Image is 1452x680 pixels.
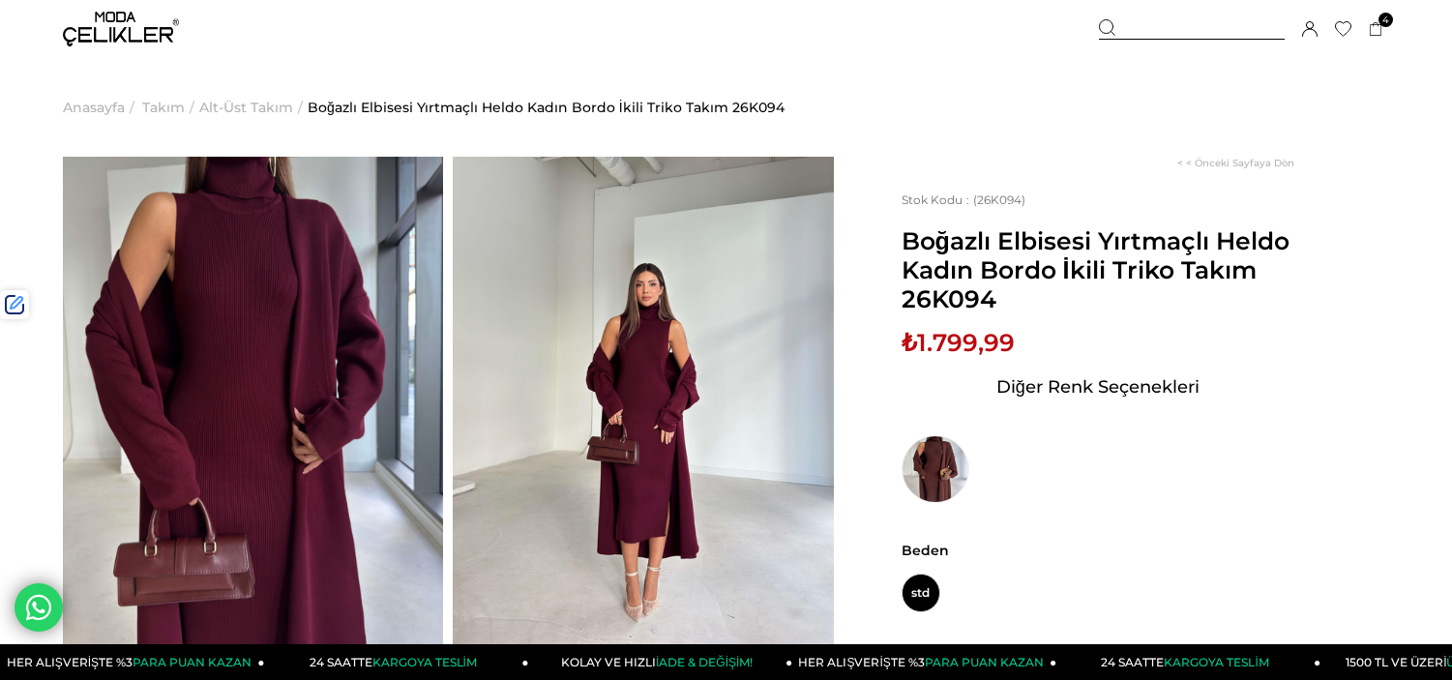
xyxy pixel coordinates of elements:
li: > [199,58,308,157]
span: KARGOYA TESLİM [372,655,477,669]
img: Heldo triko takım 26K094 [453,157,833,664]
li: > [142,58,199,157]
img: Heldo triko takım 26K094 [63,157,443,664]
span: Boğazlı Elbisesi Yırtmaçlı Heldo Kadın Bordo İkili Triko Takım 26K094 [902,226,1294,313]
a: Boğazlı Elbisesi Yırtmaçlı Heldo Kadın Bordo İkili Triko Takım 26K094 [308,58,785,157]
li: > [63,58,139,157]
span: KARGOYA TESLİM [1164,655,1268,669]
span: Stok Kodu [902,192,973,207]
span: PARA PUAN KAZAN [133,655,252,669]
a: 4 [1369,22,1383,37]
a: 24 SAATTEKARGOYA TESLİM [264,644,528,680]
span: PARA PUAN KAZAN [925,655,1044,669]
a: HER ALIŞVERİŞTE %3PARA PUAN KAZAN [1,644,265,680]
a: Takım [142,58,185,157]
span: İADE & DEĞİŞİM! [656,655,753,669]
span: 4 [1378,13,1393,27]
a: HER ALIŞVERİŞTE %3PARA PUAN KAZAN [792,644,1056,680]
img: logo [63,12,179,46]
span: std [902,574,940,612]
a: < < Önceki Sayfaya Dön [1177,157,1294,169]
span: Beden [902,542,1294,559]
span: ₺1.799,99 [902,328,1015,357]
img: Boğazlı Elbisesi Yırtmaçlı Heldo Kadın Kahve İkili Triko Takım 26K094 [902,435,969,503]
span: (26K094) [902,192,1025,207]
a: 24 SAATTEKARGOYA TESLİM [1056,644,1320,680]
a: KOLAY VE HIZLIİADE & DEĞİŞİM! [528,644,792,680]
span: Diğer Renk Seçenekleri [996,371,1200,402]
a: Anasayfa [63,58,125,157]
a: Alt-Üst Takım [199,58,293,157]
